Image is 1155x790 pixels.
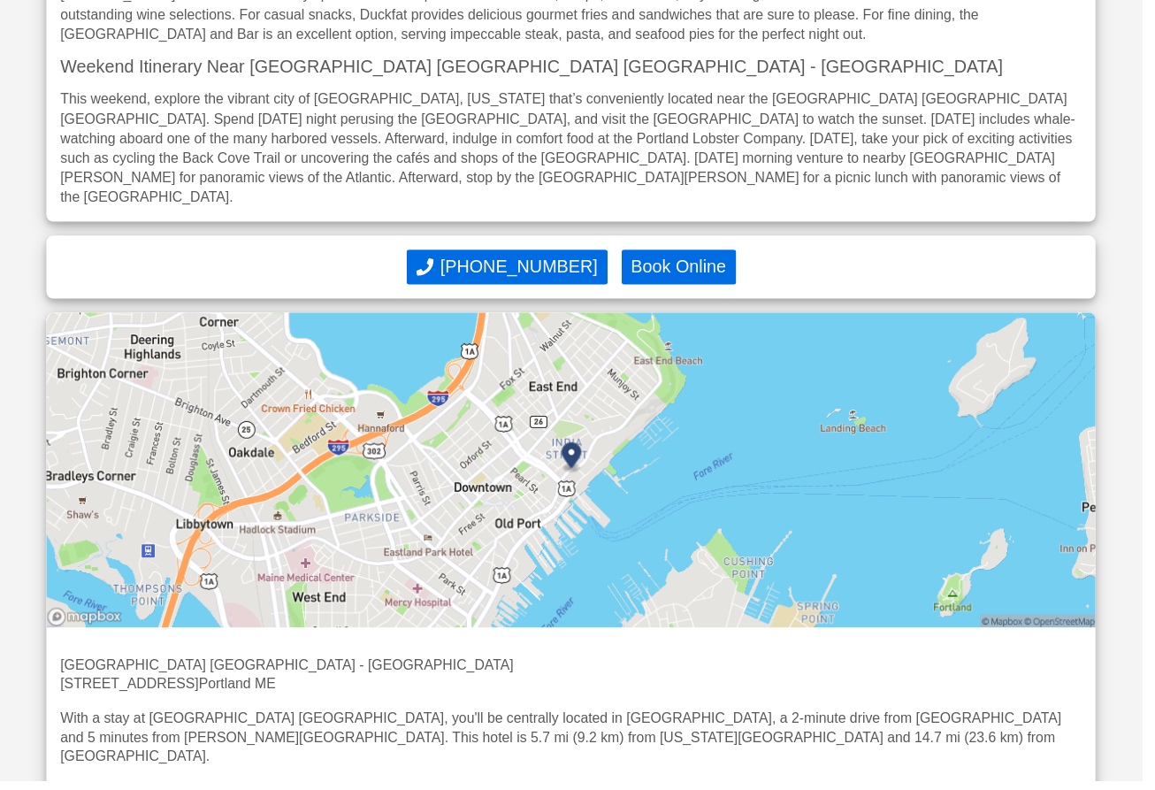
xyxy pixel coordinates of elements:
[61,663,1094,682] p: [GEOGRAPHIC_DATA] [GEOGRAPHIC_DATA] - [GEOGRAPHIC_DATA]
[411,252,615,288] button: Call
[61,717,1094,776] div: With a stay at [GEOGRAPHIC_DATA] [GEOGRAPHIC_DATA], you'll be centrally located in [GEOGRAPHIC_DA...
[629,252,745,288] button: Book Online
[446,259,605,280] span: [PHONE_NUMBER]
[201,684,279,699] a: Portland ME
[61,90,1094,209] p: This weekend, explore the vibrant city of [GEOGRAPHIC_DATA], [US_STATE] that’s conveniently locat...
[47,316,1108,634] img: map
[61,58,1094,76] h3: Weekend Itinerary Near [GEOGRAPHIC_DATA] [GEOGRAPHIC_DATA] [GEOGRAPHIC_DATA] - [GEOGRAPHIC_DATA]
[61,682,1094,702] p: [STREET_ADDRESS]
